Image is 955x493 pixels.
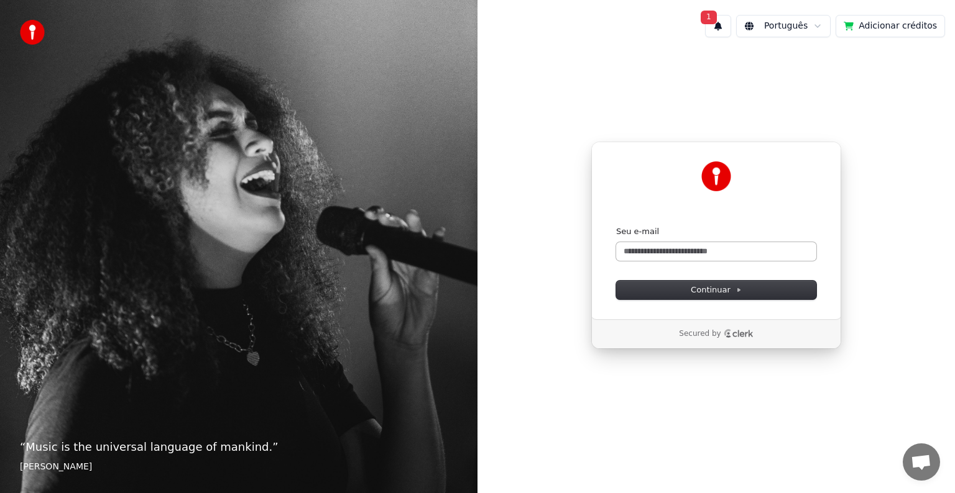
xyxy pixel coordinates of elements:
[20,461,458,473] footer: [PERSON_NAME]
[903,443,940,481] a: Bate-papo aberto
[691,284,742,296] span: Continuar
[616,281,816,299] button: Continuar
[20,20,45,45] img: youka
[20,438,458,456] p: “ Music is the universal language of mankind. ”
[701,161,731,191] img: Youka
[679,329,721,339] p: Secured by
[616,226,659,237] label: Seu e-mail
[724,329,754,338] a: Clerk logo
[705,15,731,37] button: 1
[701,11,717,24] span: 1
[836,15,945,37] button: Adicionar créditos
